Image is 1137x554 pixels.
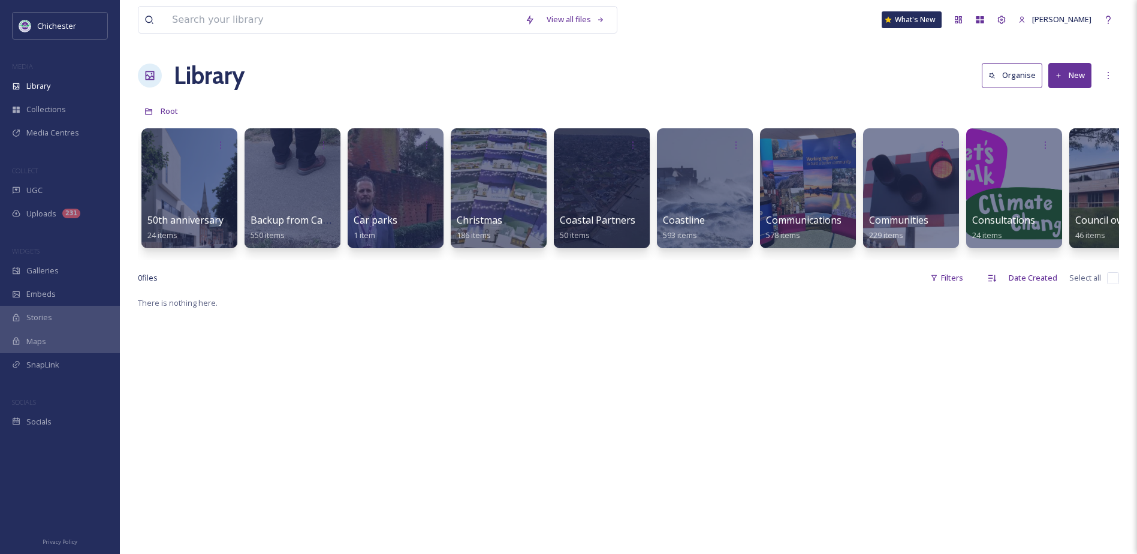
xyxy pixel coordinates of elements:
[138,272,158,284] span: 0 file s
[251,213,346,227] span: Backup from Camera
[26,80,50,92] span: Library
[972,215,1035,240] a: Consultations24 items
[147,215,224,240] a: 50th anniversary24 items
[457,213,502,227] span: Christmas
[457,230,491,240] span: 186 items
[766,213,842,227] span: Communications
[26,127,79,138] span: Media Centres
[663,215,705,240] a: Coastline593 items
[1012,8,1097,31] a: [PERSON_NAME]
[663,230,697,240] span: 593 items
[43,534,77,548] a: Privacy Policy
[12,398,36,407] span: SOCIALS
[26,265,59,276] span: Galleries
[166,7,519,33] input: Search your library
[1048,63,1091,88] button: New
[560,215,635,240] a: Coastal Partners50 items
[869,213,928,227] span: Communities
[37,20,76,31] span: Chichester
[138,297,218,308] span: There is nothing here.
[869,230,903,240] span: 229 items
[147,230,177,240] span: 24 items
[354,213,397,227] span: Car parks
[251,230,285,240] span: 550 items
[924,266,969,290] div: Filters
[26,104,66,115] span: Collections
[663,213,705,227] span: Coastline
[1003,266,1063,290] div: Date Created
[26,416,52,427] span: Socials
[26,208,56,219] span: Uploads
[161,104,178,118] a: Root
[62,209,80,218] div: 231
[161,106,178,116] span: Root
[174,58,245,94] a: Library
[1075,230,1105,240] span: 46 items
[147,213,224,227] span: 50th anniversary
[26,312,52,323] span: Stories
[457,215,502,240] a: Christmas186 items
[1069,272,1101,284] span: Select all
[354,215,397,240] a: Car parks1 item
[12,166,38,175] span: COLLECT
[1032,14,1091,25] span: [PERSON_NAME]
[251,215,346,240] a: Backup from Camera550 items
[560,230,590,240] span: 50 items
[869,215,928,240] a: Communities229 items
[19,20,31,32] img: Logo_of_Chichester_District_Council.png
[26,336,46,347] span: Maps
[12,246,40,255] span: WIDGETS
[541,8,611,31] a: View all files
[354,230,375,240] span: 1 item
[766,215,842,240] a: Communications578 items
[26,359,59,371] span: SnapLink
[982,63,1042,88] button: Organise
[560,213,635,227] span: Coastal Partners
[43,538,77,546] span: Privacy Policy
[882,11,942,28] a: What's New
[972,230,1002,240] span: 24 items
[972,213,1035,227] span: Consultations
[26,185,43,196] span: UGC
[26,288,56,300] span: Embeds
[766,230,800,240] span: 578 items
[12,62,33,71] span: MEDIA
